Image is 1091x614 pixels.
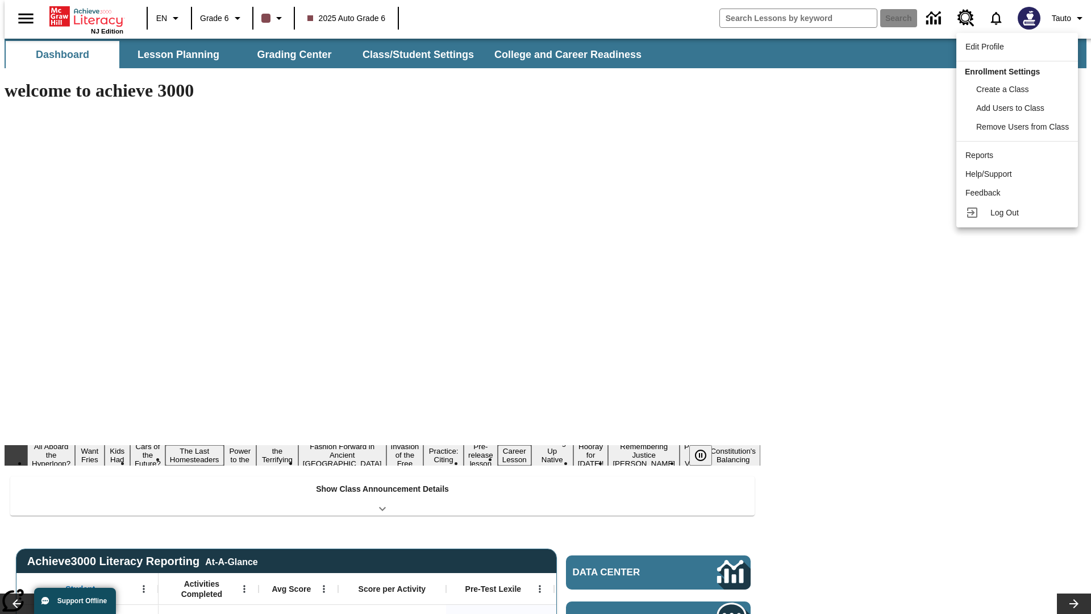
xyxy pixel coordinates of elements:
[976,85,1029,94] span: Create a Class
[965,42,1004,51] span: Edit Profile
[965,151,993,160] span: Reports
[976,122,1069,131] span: Remove Users from Class
[965,67,1040,76] span: Enrollment Settings
[965,169,1012,179] span: Help/Support
[965,188,1000,197] span: Feedback
[990,208,1019,217] span: Log Out
[976,103,1044,113] span: Add Users to Class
